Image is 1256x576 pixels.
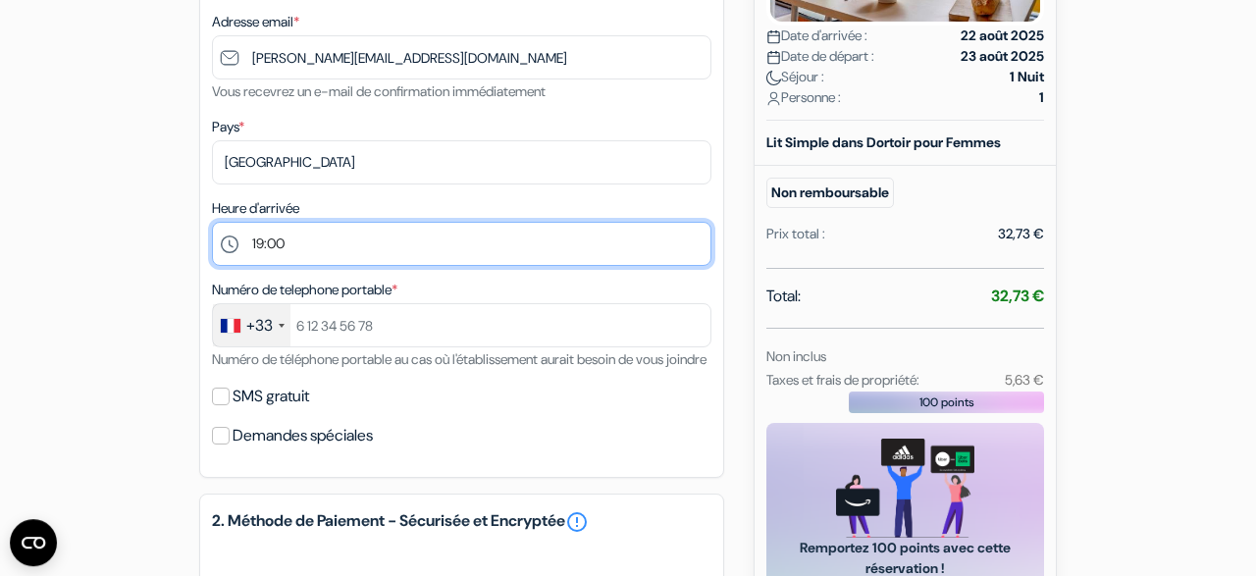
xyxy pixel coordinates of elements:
[212,303,711,347] input: 6 12 34 56 78
[961,46,1044,67] strong: 23 août 2025
[212,198,299,219] label: Heure d'arrivée
[233,422,373,449] label: Demandes spéciales
[766,224,825,244] div: Prix total :
[246,314,273,338] div: +33
[766,87,841,108] span: Personne :
[1039,87,1044,108] strong: 1
[766,91,781,106] img: user_icon.svg
[1005,371,1044,389] small: 5,63 €
[766,178,894,208] small: Non remboursable
[212,12,299,32] label: Adresse email
[1010,67,1044,87] strong: 1 Nuit
[213,304,290,346] div: France: +33
[766,26,867,46] span: Date d'arrivée :
[766,133,1001,151] b: Lit Simple dans Dortoir pour Femmes
[212,82,546,100] small: Vous recevrez un e-mail de confirmation immédiatement
[10,519,57,566] button: Ouvrir le widget CMP
[233,383,309,410] label: SMS gratuit
[919,393,974,411] span: 100 points
[766,50,781,65] img: calendar.svg
[565,510,589,534] a: error_outline
[766,46,874,67] span: Date de départ :
[212,35,711,79] input: Entrer adresse e-mail
[766,347,826,365] small: Non inclus
[212,350,706,368] small: Numéro de téléphone portable au cas où l'établissement aurait besoin de vous joindre
[998,224,1044,244] div: 32,73 €
[961,26,1044,46] strong: 22 août 2025
[991,286,1044,306] strong: 32,73 €
[766,71,781,85] img: moon.svg
[212,510,711,534] h5: 2. Méthode de Paiement - Sécurisée et Encryptée
[212,117,244,137] label: Pays
[766,285,801,308] span: Total:
[836,439,974,538] img: gift_card_hero_new.png
[212,280,397,300] label: Numéro de telephone portable
[766,67,824,87] span: Séjour :
[766,29,781,44] img: calendar.svg
[766,371,919,389] small: Taxes et frais de propriété:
